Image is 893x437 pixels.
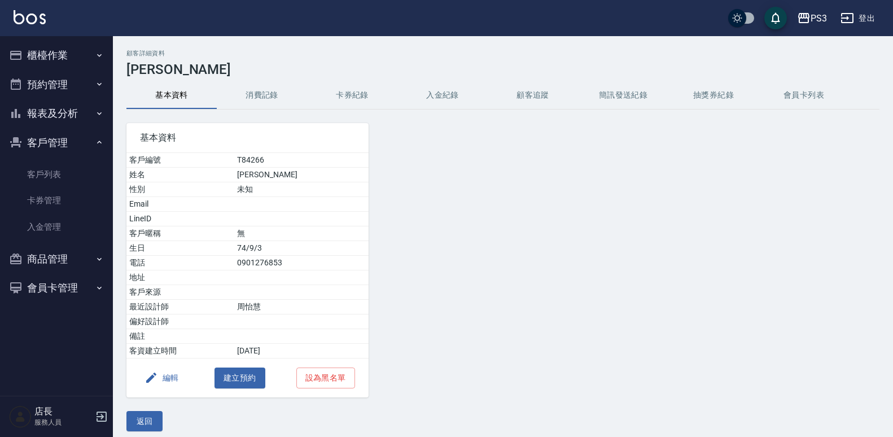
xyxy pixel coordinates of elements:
td: 最近設計師 [126,300,234,314]
td: 姓名 [126,168,234,182]
a: 卡券管理 [5,187,108,213]
td: 客戶來源 [126,285,234,300]
td: 客戶暱稱 [126,226,234,241]
button: 櫃檯作業 [5,41,108,70]
button: 設為黑名單 [296,368,355,388]
td: Email [126,197,234,212]
img: Logo [14,10,46,24]
td: 地址 [126,270,234,285]
h3: [PERSON_NAME] [126,62,879,77]
td: 周怡慧 [234,300,368,314]
td: LineID [126,212,234,226]
a: 客戶列表 [5,161,108,187]
td: 備註 [126,329,234,344]
button: save [764,7,787,29]
td: [DATE] [234,344,368,359]
td: T84266 [234,153,368,168]
span: 基本資料 [140,132,355,143]
button: 建立預約 [215,368,265,388]
td: 電話 [126,256,234,270]
td: 74/9/3 [234,241,368,256]
h2: 顧客詳細資料 [126,50,879,57]
button: 顧客追蹤 [488,82,578,109]
td: 生日 [126,241,234,256]
button: 抽獎券紀錄 [668,82,759,109]
button: 預約管理 [5,70,108,99]
button: 基本資料 [126,82,217,109]
td: 無 [234,226,368,241]
button: 返回 [126,411,163,432]
button: 會員卡列表 [759,82,849,109]
div: PS3 [811,11,827,25]
td: 性別 [126,182,234,197]
button: PS3 [793,7,831,30]
a: 入金管理 [5,214,108,240]
button: 簡訊發送紀錄 [578,82,668,109]
button: 消費記錄 [217,82,307,109]
button: 編輯 [140,368,183,388]
td: 客資建立時間 [126,344,234,359]
button: 登出 [836,8,879,29]
button: 卡券紀錄 [307,82,397,109]
td: 未知 [234,182,368,197]
td: 0901276853 [234,256,368,270]
td: 客戶編號 [126,153,234,168]
button: 入金紀錄 [397,82,488,109]
h5: 店長 [34,406,92,417]
img: Person [9,405,32,428]
td: [PERSON_NAME] [234,168,368,182]
button: 會員卡管理 [5,273,108,303]
button: 客戶管理 [5,128,108,158]
td: 偏好設計師 [126,314,234,329]
button: 報表及分析 [5,99,108,128]
p: 服務人員 [34,417,92,427]
button: 商品管理 [5,244,108,274]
